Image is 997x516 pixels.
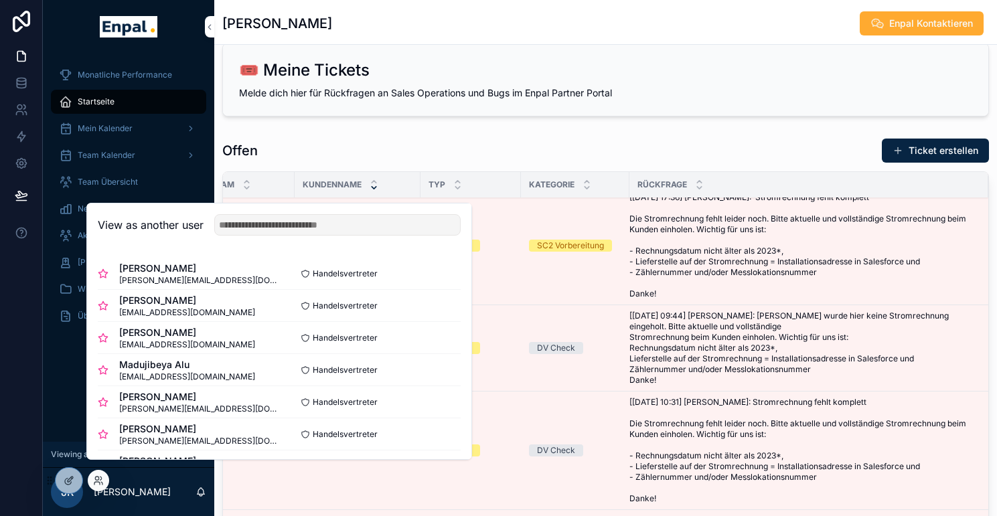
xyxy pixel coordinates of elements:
span: [PERSON_NAME][EMAIL_ADDRESS][DOMAIN_NAME] [119,436,279,446]
span: Kategorie [529,179,574,190]
h1: [PERSON_NAME] [222,14,332,33]
a: Wissensdatenbank [51,277,206,301]
span: Neue Kunden [78,203,129,214]
a: Monatliche Performance [51,63,206,87]
span: Mein Kalender [78,123,133,134]
a: DV Check [529,444,621,456]
div: SC2 Vorbereitung [537,240,604,252]
span: [EMAIL_ADDRESS][DOMAIN_NAME] [119,307,255,318]
span: Team Übersicht [78,177,138,187]
span: Madujibeya Alu [119,358,255,371]
span: Handelsvertreter [313,333,378,343]
a: Über mich [51,304,206,328]
a: [[DATE] 17:36] [PERSON_NAME]: Stromrechnung fehlt komplett Die Stromrechnung fehlt leider noch. B... [629,192,972,299]
span: [PERSON_NAME] [119,422,279,436]
a: Team Kalender [51,143,206,167]
span: [PERSON_NAME] [78,257,143,268]
a: Team Übersicht [51,170,206,194]
button: Enpal Kontaktieren [860,11,984,35]
span: Wissensdatenbank [78,284,149,294]
h2: 🎟️ Meine Tickets [239,60,370,81]
span: Startseite [78,96,114,107]
span: Viewing as Jewgeni [51,449,127,460]
a: [[DATE] 09:44] [PERSON_NAME]: [PERSON_NAME] wurde hier keine Stromrechnung eingeholt. Bitte aktue... [629,311,972,385]
span: [PERSON_NAME] [119,390,279,404]
span: [PERSON_NAME] [119,262,279,275]
span: [EMAIL_ADDRESS][DOMAIN_NAME] [119,339,255,350]
span: Team Kalender [78,150,135,161]
div: DV Check [537,444,575,456]
a: Mein Kalender [51,116,206,141]
button: Ticket erstellen [882,139,989,163]
span: Über mich [78,311,117,321]
a: [[DATE] 10:31] [PERSON_NAME]: Stromrechnung fehlt komplett Die Stromrechnung fehlt leider noch. B... [629,397,972,504]
span: Handelsvertreter [313,365,378,375]
img: App logo [100,16,157,37]
a: DV Check [529,342,621,354]
span: Handelsvertreter [313,397,378,408]
a: Aktive Kunden [51,224,206,248]
span: Enpal Kontaktieren [889,17,973,30]
span: Handelsvertreter [313,268,378,279]
div: scrollable content [43,54,214,345]
div: DV Check [537,342,575,354]
span: Typ [429,179,445,190]
span: Handelsvertreter [313,300,378,311]
a: [PERSON_NAME] [51,250,206,274]
span: [EMAIL_ADDRESS][DOMAIN_NAME] [119,371,255,382]
a: Startseite [51,90,206,114]
h2: View as another user [98,217,204,233]
span: Handelsvertreter [313,429,378,440]
span: Melde dich hier für Rückfragen an Sales Operations und Bugs im Enpal Partner Portal [239,87,612,98]
p: [PERSON_NAME] [94,485,171,499]
span: Rückfrage [637,179,687,190]
span: Monatliche Performance [78,70,172,80]
h1: Offen [222,141,258,160]
span: Aktive Kunden [78,230,133,241]
span: [PERSON_NAME] [119,294,255,307]
span: [PERSON_NAME] [119,454,255,468]
span: [PERSON_NAME] [119,326,255,339]
a: SC2 Vorbereitung [529,240,621,252]
span: [PERSON_NAME][EMAIL_ADDRESS][DOMAIN_NAME] [119,404,279,414]
a: Neue Kunden [51,197,206,221]
span: Kundenname [303,179,362,190]
span: [PERSON_NAME][EMAIL_ADDRESS][DOMAIN_NAME] [119,275,279,286]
